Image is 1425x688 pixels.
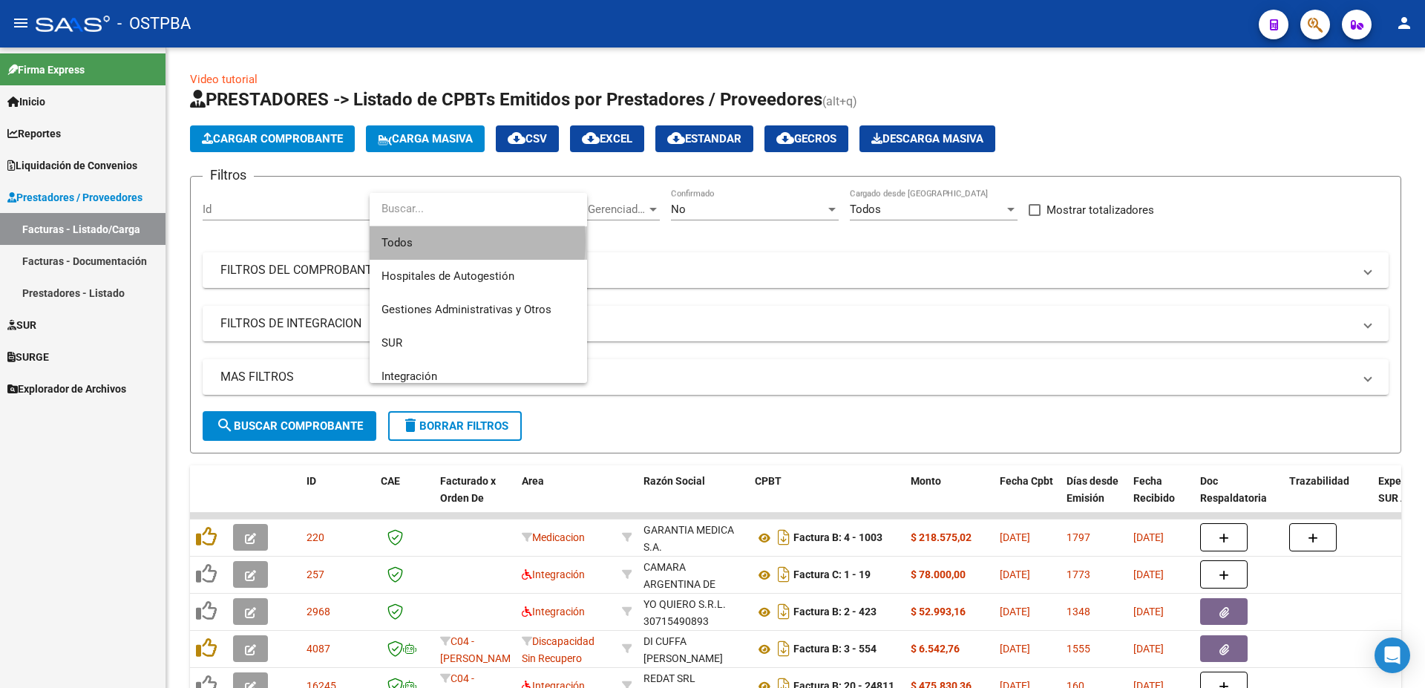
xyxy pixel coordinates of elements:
span: Integración [381,370,437,383]
span: Todos [381,226,575,260]
div: Open Intercom Messenger [1375,638,1410,673]
span: SUR [381,336,402,350]
span: Hospitales de Autogestión [381,269,514,283]
input: dropdown search [370,192,585,226]
span: Gestiones Administrativas y Otros [381,303,551,316]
